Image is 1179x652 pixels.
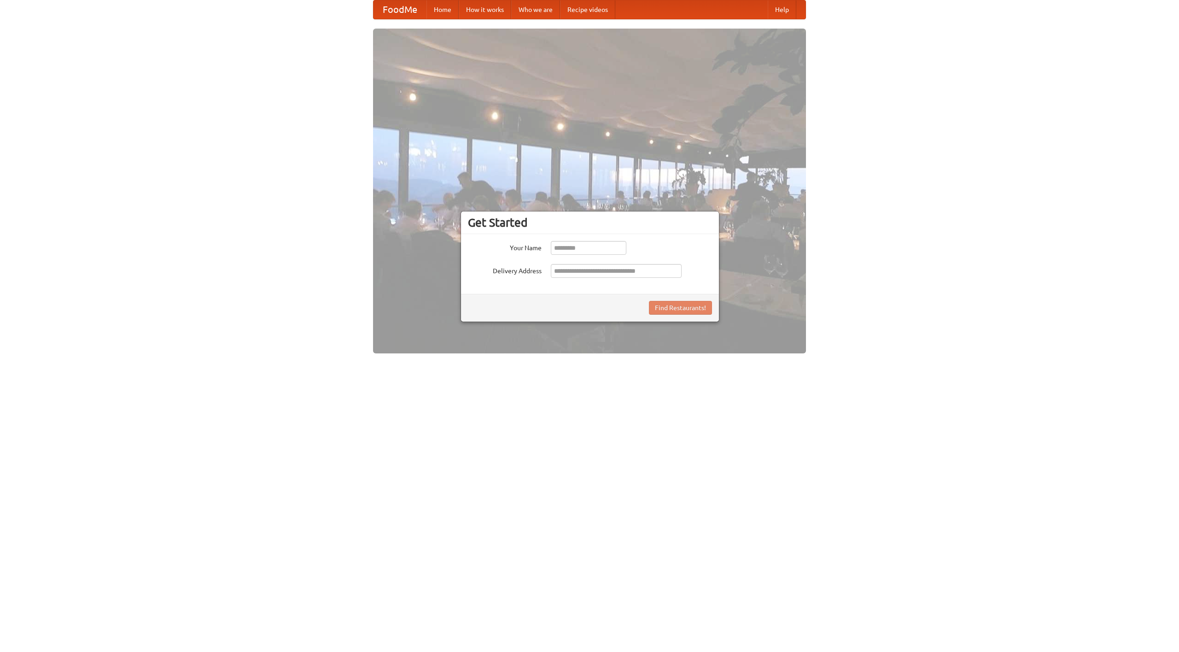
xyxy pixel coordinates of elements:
a: Help [768,0,796,19]
label: Your Name [468,241,542,253]
a: How it works [459,0,511,19]
button: Find Restaurants! [649,301,712,315]
label: Delivery Address [468,264,542,276]
h3: Get Started [468,216,712,229]
a: Recipe videos [560,0,615,19]
a: Home [426,0,459,19]
a: Who we are [511,0,560,19]
a: FoodMe [374,0,426,19]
